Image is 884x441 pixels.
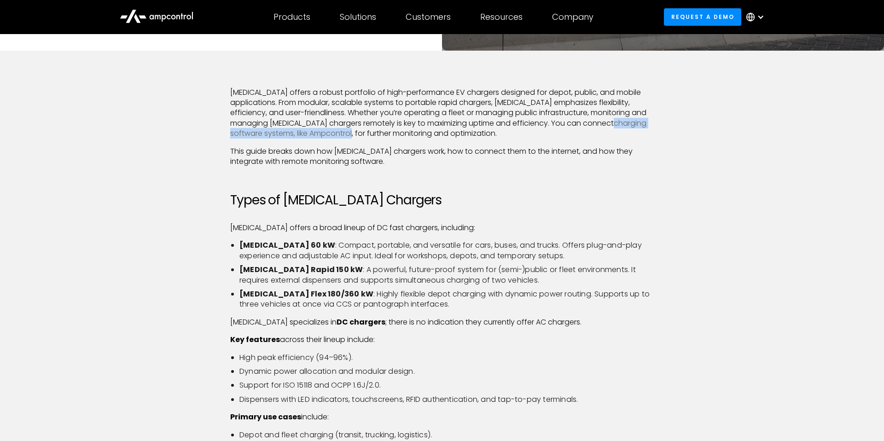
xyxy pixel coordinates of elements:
div: Products [273,12,310,22]
div: Resources [480,12,523,22]
strong: Primary use cases [230,412,301,422]
a: charging software systems, like Ampcontrol [230,118,646,139]
li: : Highly flexible depot charging with dynamic power routing. Supports up to three vehicles at onc... [239,289,654,310]
li: High peak efficiency (94–96%). [239,353,654,363]
strong: [MEDICAL_DATA] 60 kW [239,240,335,250]
div: Customers [406,12,451,22]
strong: Key features [230,334,280,345]
div: Company [552,12,593,22]
li: Dispensers with LED indicators, touchscreens, RFID authentication, and tap-to-pay terminals. [239,395,654,405]
li: : Compact, portable, and versatile for cars, buses, and trucks. Offers plug-and-play experience a... [239,240,654,261]
div: Solutions [340,12,376,22]
p: This guide breaks down how [MEDICAL_DATA] chargers work, how to connect them to the internet, and... [230,146,654,167]
h2: Types of [MEDICAL_DATA] Chargers [230,192,654,208]
a: Request a demo [664,8,741,25]
strong: [MEDICAL_DATA] Flex 180/360 kW [239,289,373,299]
li: Dynamic power allocation and modular design. [239,366,654,377]
strong: DC chargers [337,317,385,327]
p: [MEDICAL_DATA] specializes in ; there is no indication they currently offer AC chargers. [230,317,654,327]
li: Support for ISO 15118 and OCPP 1.6J/2.0. [239,380,654,390]
li: : A powerful, future-proof system for (semi-)public or fleet environments. It requires external d... [239,265,654,285]
p: [MEDICAL_DATA] offers a robust portfolio of high-performance EV chargers designed for depot, publ... [230,87,654,139]
p: [MEDICAL_DATA] offers a broad lineup of DC fast chargers, including: [230,223,654,233]
li: Depot and fleet charging (transit, trucking, logistics). [239,430,654,440]
p: include: [230,412,654,422]
strong: [MEDICAL_DATA] Rapid 150 kW [239,264,363,275]
p: across their lineup include: [230,335,654,345]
